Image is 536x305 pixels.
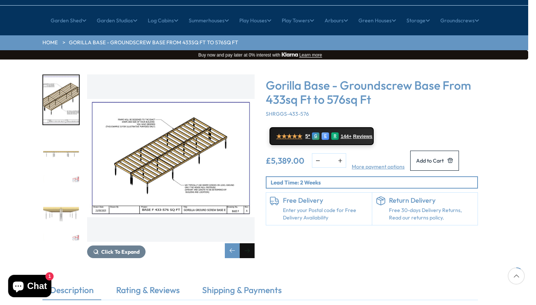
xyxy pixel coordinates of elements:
button: Add to Cart [410,151,459,170]
inbox-online-store-chat: Shopify online store chat [6,275,54,299]
a: Log Cabins [148,11,178,30]
img: BaseF433-576SQFT_page-0001_200x200.jpg [43,75,79,125]
div: 3 / 4 [42,133,80,184]
span: 144+ [341,134,351,139]
h3: Gorilla Base - Groundscrew Base From 433sq Ft to 576sq Ft [266,78,478,107]
div: 2 / 4 [42,74,80,125]
h6: Return Delivery [389,196,474,205]
span: Add to Cart [416,158,444,163]
div: E [322,132,329,140]
a: Green Houses [358,11,396,30]
h6: Free Delivery [283,196,368,205]
img: BASEF3_200x200.jpg [43,192,79,241]
span: SHRGGS-433-576 [266,110,309,117]
a: Enter your Postal code for Free Delivery Availability [283,207,368,221]
a: HOME [42,39,58,46]
a: Play Towers [282,11,314,30]
a: Storage [406,11,430,30]
a: Description [42,284,101,300]
span: Reviews [353,134,373,139]
a: Arbours [325,11,348,30]
div: 2 / 4 [87,74,255,258]
div: Previous slide [225,243,240,258]
p: Free 30-days Delivery Returns, Read our returns policy. [389,207,474,221]
p: Lead Time: 2 Weeks [271,179,477,186]
span: ★★★★★ [276,133,302,140]
a: Shipping & Payments [195,284,289,300]
ins: £5,389.00 [266,157,304,165]
a: More payment options [352,163,405,171]
div: 4 / 4 [42,191,80,242]
span: Click To Expand [101,248,140,255]
a: ★★★★★ 5* G E R 144+ Reviews [269,127,374,145]
img: BASEF2_200x200.jpg [43,134,79,183]
button: Click To Expand [87,245,146,258]
div: G [312,132,319,140]
a: Gorilla Base - Groundscrew Base From 433sq Ft to 576sq Ft [69,39,238,46]
a: Summerhouses [189,11,229,30]
a: Garden Studios [97,11,137,30]
img: Gorilla Base - Groundscrew Base From 433sq Ft to 576sq Ft [87,74,255,242]
a: Groundscrews [440,11,479,30]
a: Rating & Reviews [109,284,187,300]
div: Next slide [240,243,255,258]
div: R [331,132,339,140]
a: Garden Shed [51,11,86,30]
a: Play Houses [239,11,271,30]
